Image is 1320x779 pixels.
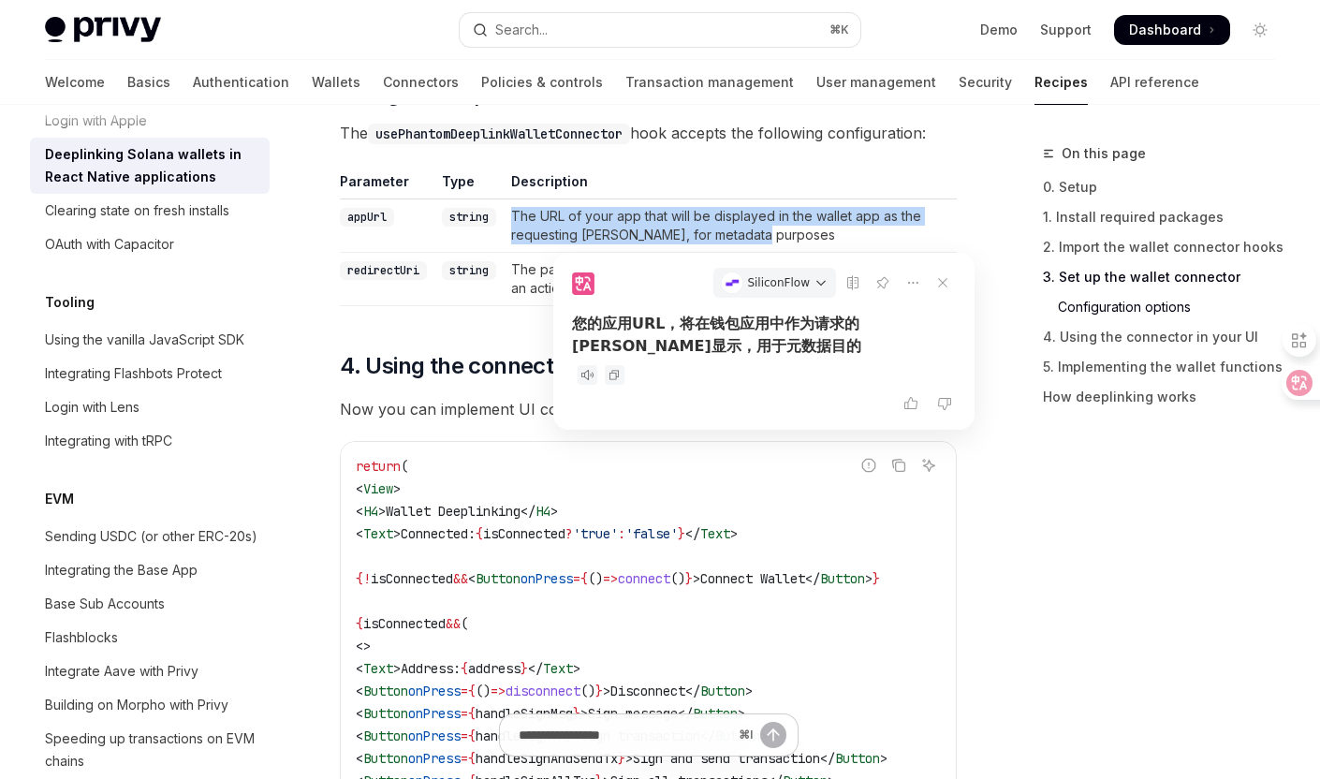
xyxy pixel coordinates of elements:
[865,570,873,587] span: >
[434,172,504,199] th: Type
[368,124,630,144] code: usePhantomDeeplinkWalletConnector
[408,683,461,699] span: onPress
[393,525,401,542] span: >
[678,525,685,542] span: }
[700,570,805,587] span: Connect Wallet
[738,705,745,722] span: >
[45,626,118,649] div: Flashblocks
[1043,202,1290,232] a: 1. Install required packages
[980,21,1018,39] a: Demo
[857,453,881,478] button: Report incorrect code
[468,683,476,699] span: {
[45,525,257,548] div: Sending USDC (or other ERC-20s)
[30,323,270,357] a: Using the vanilla JavaScript SDK
[610,683,685,699] span: Disconnect
[356,480,363,497] span: <
[588,570,603,587] span: ()
[371,570,453,587] span: isConnected
[816,60,936,105] a: User management
[730,525,738,542] span: >
[1129,21,1201,39] span: Dashboard
[401,458,408,475] span: (
[745,683,753,699] span: >
[45,694,228,716] div: Building on Morpho with Privy
[363,570,371,587] span: !
[504,172,957,199] th: Description
[383,60,459,105] a: Connectors
[30,553,270,587] a: Integrating the Base App
[535,503,550,520] span: H4
[504,199,957,253] td: The URL of your app that will be displayed in the wallet app as the requesting [PERSON_NAME], for...
[340,208,394,227] code: appUrl
[476,570,521,587] span: Button
[685,525,700,542] span: </
[528,660,543,677] span: </
[1043,322,1290,352] a: 4. Using the connector in your UI
[625,60,794,105] a: Transaction management
[356,638,371,654] span: <>
[603,683,610,699] span: >
[495,19,548,41] div: Search...
[356,660,363,677] span: <
[460,13,859,47] button: Open search
[1114,15,1230,45] a: Dashboard
[30,621,270,654] a: Flashblocks
[873,570,880,587] span: }
[45,233,174,256] div: OAuth with Capacitor
[580,570,588,587] span: {
[363,660,393,677] span: Text
[45,593,165,615] div: Base Sub Accounts
[468,660,521,677] span: address
[481,60,603,105] a: Policies & controls
[588,705,678,722] span: Sign message
[453,570,468,587] span: &&
[45,660,198,683] div: Integrate Aave with Privy
[45,728,258,772] div: Speeding up transactions on EVM chains
[595,683,603,699] span: }
[45,362,222,385] div: Integrating Flashbots Protect
[461,683,468,699] span: =
[30,688,270,722] a: Building on Morpho with Privy
[45,17,161,43] img: light logo
[917,453,941,478] button: Ask AI
[476,683,491,699] span: ()
[442,208,496,227] code: string
[580,683,595,699] span: ()
[521,570,573,587] span: onPress
[442,261,496,280] code: string
[356,705,363,722] span: <
[386,503,521,520] span: Wallet Deeplinking
[521,503,535,520] span: </
[504,253,957,306] td: The path in your app that the wallet should redirect to after completing an action
[45,329,244,351] div: Using the vanilla JavaScript SDK
[393,480,401,497] span: >
[805,570,820,587] span: </
[461,705,468,722] span: =
[446,615,461,632] span: &&
[521,660,528,677] span: }
[887,453,911,478] button: Copy the contents from the code block
[30,424,270,458] a: Integrating with tRPC
[363,705,408,722] span: Button
[363,525,393,542] span: Text
[363,480,393,497] span: View
[491,683,506,699] span: =>
[625,525,678,542] span: 'false'
[340,172,434,199] th: Parameter
[30,138,270,194] a: Deeplinking Solana wallets in React Native applications
[45,488,74,510] h5: EVM
[356,570,363,587] span: {
[340,396,957,422] span: Now you can implement UI components to interact with the wallet:
[1040,21,1092,39] a: Support
[340,261,427,280] code: redirectUri
[693,570,700,587] span: >
[618,570,670,587] span: connect
[312,60,360,105] a: Wallets
[1043,352,1290,382] a: 5. Implementing the wallet functions
[580,705,588,722] span: >
[573,525,618,542] span: 'true'
[1245,15,1275,45] button: Toggle dark mode
[483,525,565,542] span: isConnected
[760,722,786,748] button: Send message
[573,570,580,587] span: =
